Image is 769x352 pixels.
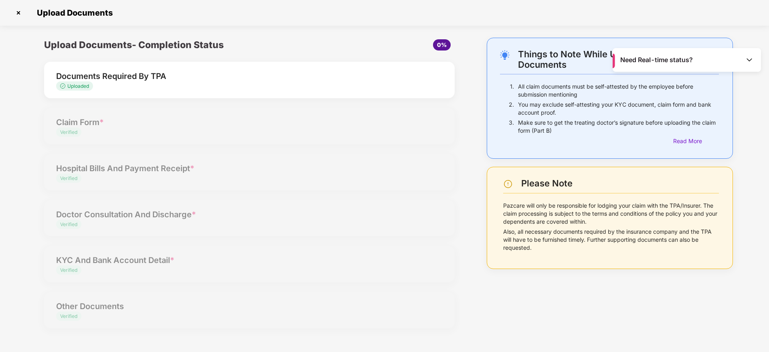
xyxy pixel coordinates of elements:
p: Also, all necessary documents required by the insurance company and the TPA will have to be furni... [503,228,719,252]
p: You may exclude self-attesting your KYC document, claim form and bank account proof. [518,101,719,117]
p: Pazcare will only be responsible for lodging your claim with the TPA/Insurer. The claim processin... [503,202,719,226]
img: svg+xml;base64,PHN2ZyB4bWxucz0iaHR0cDovL3d3dy53My5vcmcvMjAwMC9zdmciIHdpZHRoPSIxMy4zMzMiIGhlaWdodD... [60,83,67,89]
img: svg+xml;base64,PHN2ZyBpZD0iQ3Jvc3MtMzJ4MzIiIHhtbG5zPSJodHRwOi8vd3d3LnczLm9yZy8yMDAwL3N2ZyIgd2lkdG... [12,6,25,19]
p: 3. [509,119,514,135]
div: Please Note [521,178,719,189]
div: Documents Required By TPA [56,70,410,83]
p: All claim documents must be self-attested by the employee before submission mentioning [518,83,719,99]
img: svg+xml;base64,PHN2ZyBpZD0iV2FybmluZ18tXzI0eDI0IiBkYXRhLW5hbWU9Ildhcm5pbmcgLSAyNHgyNCIgeG1sbnM9Im... [503,179,513,189]
span: Need Real-time status? [620,56,693,64]
p: 2. [509,101,514,117]
img: svg+xml;base64,PHN2ZyB4bWxucz0iaHR0cDovL3d3dy53My5vcmcvMjAwMC9zdmciIHdpZHRoPSIyNC4wOTMiIGhlaWdodD... [500,50,510,60]
div: Upload Documents- Completion Status [44,38,318,52]
div: Read More [673,137,719,146]
span: Upload Documents [29,8,117,18]
span: Uploaded [67,83,89,89]
span: 0% [437,41,447,48]
p: 1. [510,83,514,99]
div: Things to Note While Uploading Claim Documents [518,49,719,70]
img: Toggle Icon [745,56,753,64]
p: Make sure to get the treating doctor’s signature before uploading the claim form (Part B) [518,119,719,135]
